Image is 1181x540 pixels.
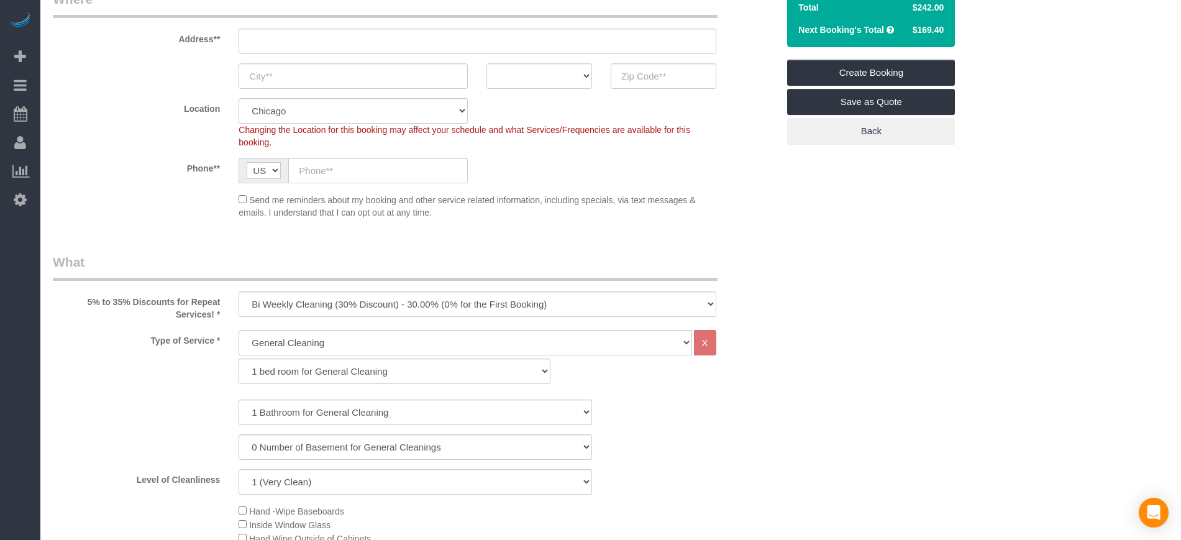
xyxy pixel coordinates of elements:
span: Changing the Location for this booking may affect your schedule and what Services/Frequencies are... [239,125,690,147]
label: 5% to 35% Discounts for Repeat Services! * [43,291,229,321]
span: Hand -Wipe Baseboards [249,506,344,516]
label: Location [43,98,229,115]
span: $169.40 [913,25,944,35]
div: Open Intercom Messenger [1139,498,1169,528]
span: $242.00 [913,2,944,12]
img: Automaid Logo [7,12,32,30]
strong: Next Booking's Total [798,25,884,35]
span: Inside Window Glass [249,520,331,530]
input: Zip Code** [611,63,716,89]
span: Send me reminders about my booking and other service related information, including specials, via... [239,195,695,217]
strong: Total [798,2,818,12]
label: Level of Cleanliness [43,469,229,486]
a: Create Booking [787,60,955,86]
legend: What [53,253,718,281]
label: Type of Service * [43,330,229,347]
a: Back [787,118,955,144]
a: Save as Quote [787,89,955,115]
